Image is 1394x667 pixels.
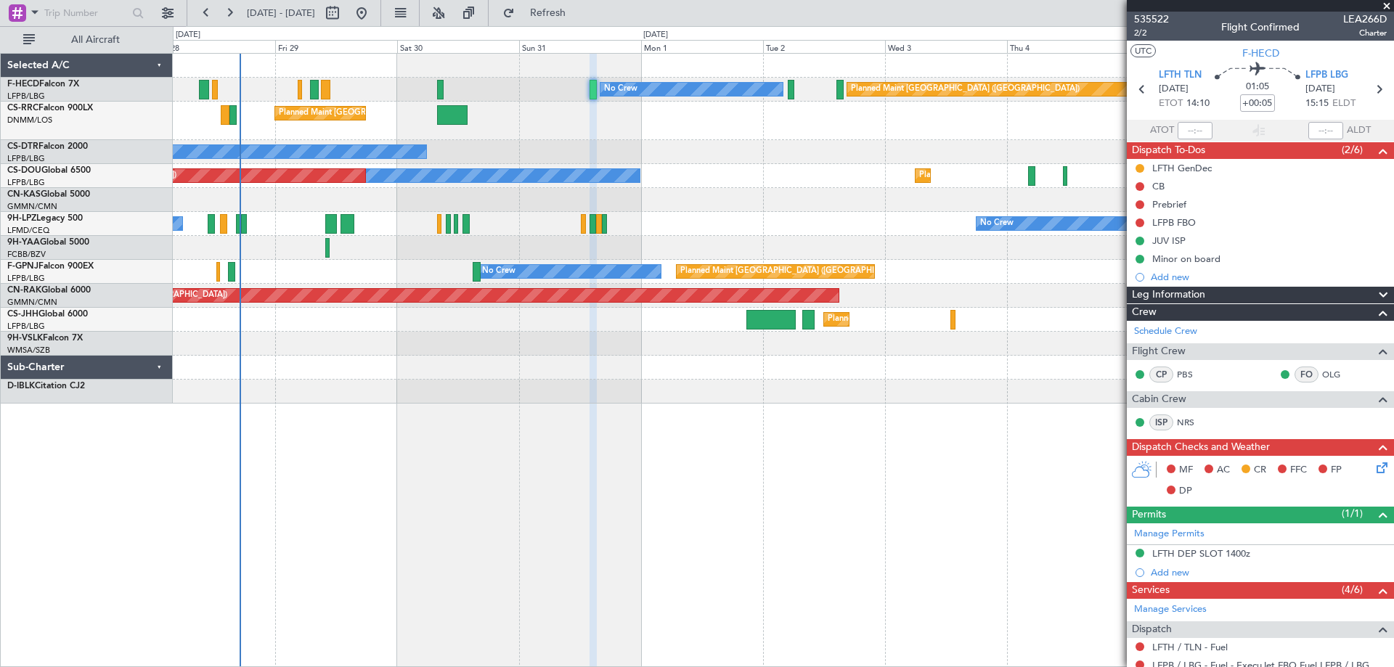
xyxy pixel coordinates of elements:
[1132,304,1157,321] span: Crew
[1134,527,1205,541] a: Manage Permits
[851,78,1080,100] div: Planned Maint [GEOGRAPHIC_DATA] ([GEOGRAPHIC_DATA])
[7,238,89,247] a: 9H-YAAGlobal 5000
[518,8,579,18] span: Refresh
[1159,68,1202,83] span: LFTH TLN
[1342,142,1363,157] span: (2/6)
[1132,343,1186,360] span: Flight Crew
[1132,621,1172,638] span: Dispatch
[643,29,668,41] div: [DATE]
[7,310,38,319] span: CS-JHH
[7,166,41,175] span: CS-DOU
[7,214,83,223] a: 9H-LPZLegacy 500
[7,273,45,284] a: LFPB/LBG
[1177,416,1210,429] a: NRS
[7,153,45,164] a: LFPB/LBG
[1178,122,1212,139] input: --:--
[7,142,38,151] span: CS-DTR
[7,321,45,332] a: LFPB/LBG
[176,29,200,41] div: [DATE]
[1134,27,1169,39] span: 2/2
[279,102,508,124] div: Planned Maint [GEOGRAPHIC_DATA] ([GEOGRAPHIC_DATA])
[1007,40,1129,53] div: Thu 4
[16,28,158,52] button: All Aircraft
[1152,234,1186,247] div: JUV ISP
[1186,97,1210,111] span: 14:10
[1159,82,1189,97] span: [DATE]
[7,142,88,151] a: CS-DTRFalcon 2000
[7,104,38,112] span: CS-RRC
[7,382,85,390] a: D-IBLKCitation CJ2
[7,201,57,212] a: GMMN/CMN
[980,213,1014,234] div: No Crew
[7,297,57,308] a: GMMN/CMN
[1132,439,1270,456] span: Dispatch Checks and Weather
[1331,463,1342,478] span: FP
[604,78,637,100] div: No Crew
[1295,367,1318,382] div: FO
[7,115,52,126] a: DNMM/LOS
[1347,123,1371,138] span: ALDT
[1132,142,1205,159] span: Dispatch To-Dos
[7,345,50,356] a: WMSA/SZB
[1221,20,1300,35] div: Flight Confirmed
[885,40,1007,53] div: Wed 3
[496,1,583,25] button: Refresh
[680,261,909,282] div: Planned Maint [GEOGRAPHIC_DATA] ([GEOGRAPHIC_DATA])
[7,80,79,89] a: F-HECDFalcon 7X
[7,166,91,175] a: CS-DOUGlobal 6500
[1305,97,1329,111] span: 15:15
[1130,44,1156,57] button: UTC
[1152,198,1186,210] div: Prebrief
[1132,391,1186,408] span: Cabin Crew
[1152,216,1196,229] div: LFPB FBO
[1152,547,1250,560] div: LFTH DEP SLOT 1400z
[1322,368,1355,381] a: OLG
[7,249,46,260] a: FCBB/BZV
[1332,97,1356,111] span: ELDT
[247,7,315,20] span: [DATE] - [DATE]
[1134,324,1197,339] a: Schedule Crew
[1152,162,1212,174] div: LFTH GenDec
[7,262,94,271] a: F-GPNJFalcon 900EX
[1134,602,1207,617] a: Manage Services
[1242,46,1279,61] span: F-HECD
[1151,566,1387,578] div: Add new
[1305,82,1335,97] span: [DATE]
[1179,463,1193,478] span: MF
[1217,463,1230,478] span: AC
[7,190,41,199] span: CN-KAS
[1290,463,1307,478] span: FFC
[7,334,43,343] span: 9H-VSLK
[1343,27,1387,39] span: Charter
[482,261,515,282] div: No Crew
[1179,484,1192,499] span: DP
[1134,12,1169,27] span: 535522
[1305,68,1348,83] span: LFPB LBG
[397,40,519,53] div: Sat 30
[1342,582,1363,597] span: (4/6)
[1152,180,1165,192] div: CB
[7,225,49,236] a: LFMD/CEQ
[1149,367,1173,382] div: CP
[1151,271,1387,283] div: Add new
[1152,253,1220,265] div: Minor on board
[1132,287,1205,303] span: Leg Information
[1343,12,1387,27] span: LEA266D
[828,308,1056,330] div: Planned Maint [GEOGRAPHIC_DATA] ([GEOGRAPHIC_DATA])
[1152,641,1228,653] a: LFTH / TLN - Fuel
[1342,506,1363,521] span: (1/1)
[7,310,88,319] a: CS-JHHGlobal 6000
[7,177,45,188] a: LFPB/LBG
[7,190,90,199] a: CN-KASGlobal 5000
[1177,368,1210,381] a: PBS
[7,80,39,89] span: F-HECD
[275,40,397,53] div: Fri 29
[1149,414,1173,430] div: ISP
[1159,97,1183,111] span: ETOT
[519,40,641,53] div: Sun 31
[1132,507,1166,523] span: Permits
[7,104,93,112] a: CS-RRCFalcon 900LX
[763,40,885,53] div: Tue 2
[641,40,763,53] div: Mon 1
[38,35,153,45] span: All Aircraft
